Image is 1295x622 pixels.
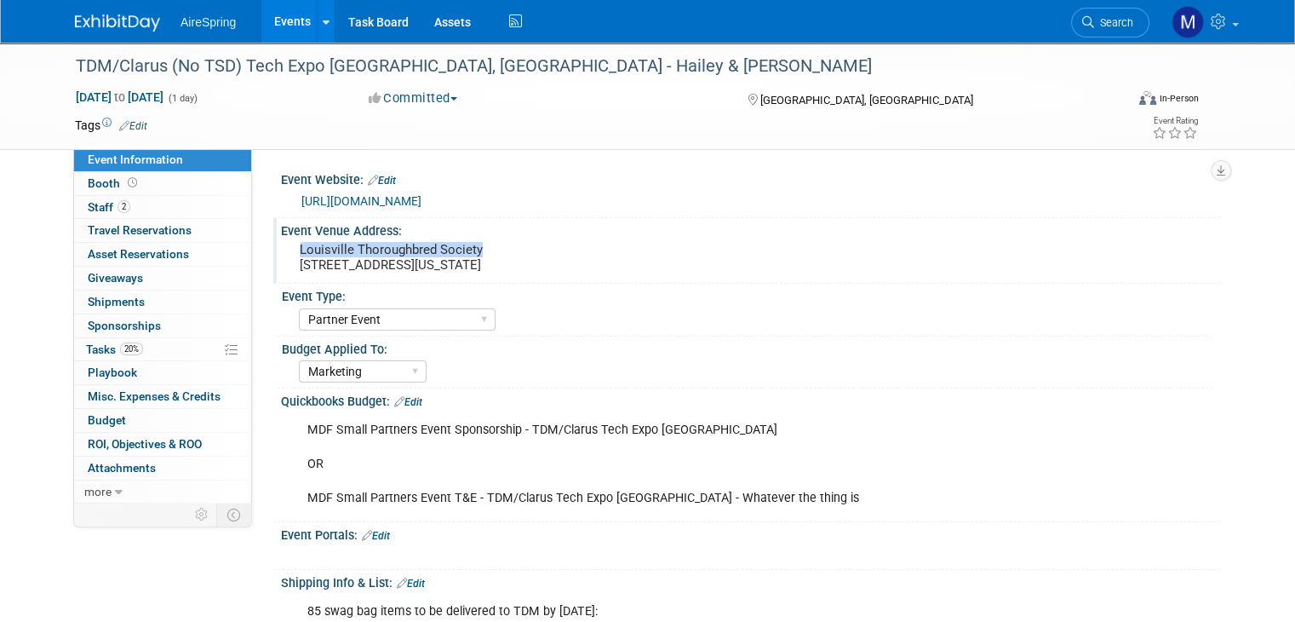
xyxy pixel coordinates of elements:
a: Edit [394,396,422,408]
a: Sponsorships [74,314,251,337]
a: more [74,481,251,504]
div: Event Rating [1152,117,1198,125]
a: Giveaways [74,267,251,290]
a: Budget [74,409,251,432]
a: Playbook [74,361,251,384]
div: MDF Small Partners Event Sponsorship - TDM/Clarus Tech Expo [GEOGRAPHIC_DATA] OR MDF Small Partne... [295,413,1038,515]
span: Budget [88,413,126,427]
span: Attachments [88,461,156,475]
a: Event Information [74,148,251,171]
span: AireSpring [180,15,236,29]
div: Event Website: [281,167,1220,189]
span: Travel Reservations [88,223,192,237]
td: Tags [75,117,147,134]
img: Matthew Peck [1172,6,1204,38]
span: Playbook [88,366,137,379]
span: Misc. Expenses & Credits [88,389,221,403]
div: In-Person [1159,92,1199,105]
div: TDM/Clarus (No TSD) Tech Expo [GEOGRAPHIC_DATA], [GEOGRAPHIC_DATA] - Hailey & [PERSON_NAME] [70,51,1103,82]
div: Event Type: [282,284,1212,305]
a: Search [1071,8,1149,37]
span: [GEOGRAPHIC_DATA], [GEOGRAPHIC_DATA] [760,94,973,107]
a: Asset Reservations [74,243,251,266]
span: Event Information [88,153,183,166]
span: 20% [120,343,143,355]
span: more [84,485,112,498]
a: Travel Reservations [74,219,251,242]
button: Committed [363,89,464,107]
img: ExhibitDay [75,14,160,32]
a: Edit [119,120,147,132]
a: Shipments [74,291,251,314]
div: Event Format [1033,89,1199,114]
pre: Louisville Thoroughbred Society [STREET_ADDRESS][US_STATE] [300,242,654,273]
span: 2 [117,200,130,213]
span: Search [1094,16,1133,29]
span: Sponsorships [88,319,161,332]
a: Misc. Expenses & Credits [74,385,251,408]
span: [DATE] [DATE] [75,89,164,105]
a: Booth [74,172,251,195]
td: Toggle Event Tabs [217,504,252,526]
div: Quickbooks Budget: [281,389,1220,411]
div: Event Portals: [281,522,1220,544]
td: Personalize Event Tab Strip [187,504,217,526]
span: Booth not reserved yet [124,176,140,189]
a: Edit [397,578,425,590]
div: Shipping Info & List: [281,570,1220,592]
a: Attachments [74,457,251,480]
span: Giveaways [88,271,143,285]
span: Booth [88,176,140,190]
span: Asset Reservations [88,247,189,261]
div: Budget Applied To: [282,337,1212,358]
a: Tasks20% [74,338,251,361]
a: ROI, Objectives & ROO [74,433,251,456]
span: Staff [88,200,130,214]
a: Staff2 [74,196,251,219]
a: [URL][DOMAIN_NAME] [301,194,421,208]
a: Edit [368,175,396,187]
span: Shipments [88,295,145,308]
a: Edit [362,530,390,542]
span: Tasks [86,343,143,356]
span: to [112,90,128,104]
span: (1 day) [167,93,198,104]
div: Event Venue Address: [281,218,1220,239]
img: Format-Inperson.png [1139,91,1156,105]
span: ROI, Objectives & ROO [88,437,202,451]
